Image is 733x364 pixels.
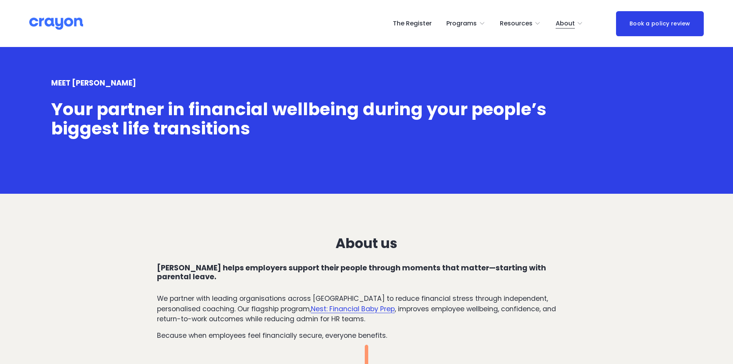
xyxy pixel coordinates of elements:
[311,304,395,314] a: Nest: Financial Baby Prep
[500,18,533,29] span: Resources
[157,330,576,341] p: Because when employees feel financially secure, everyone benefits.
[556,18,575,29] span: About
[446,18,477,29] span: Programs
[157,294,576,324] p: We partner with leading organisations across [GEOGRAPHIC_DATA] to reduce financial stress through...
[393,17,432,30] a: The Register
[556,17,583,30] a: folder dropdown
[500,17,541,30] a: folder dropdown
[51,97,550,141] span: Your partner in financial wellbeing during your people’s biggest life transitions
[51,79,682,88] h4: MEET [PERSON_NAME]
[29,17,83,30] img: Crayon
[446,17,485,30] a: folder dropdown
[157,236,576,251] h3: About us
[616,11,704,36] a: Book a policy review
[157,263,548,282] strong: [PERSON_NAME] helps employers support their people through moments that matter—starting with pare...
